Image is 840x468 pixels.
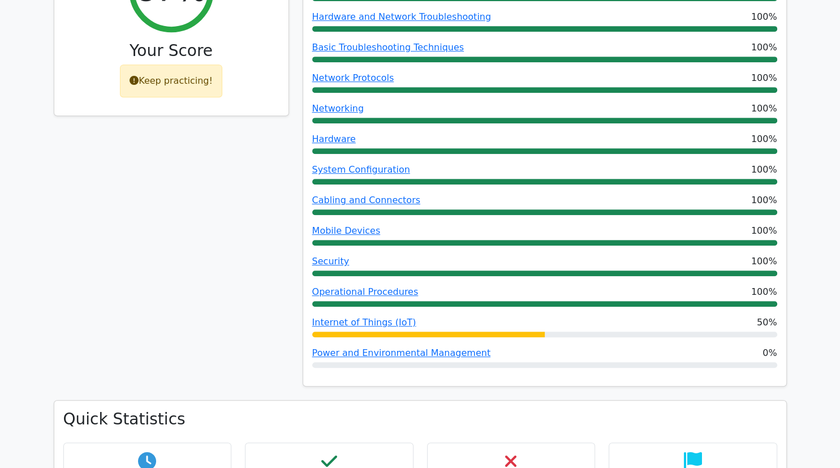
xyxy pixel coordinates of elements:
span: 100% [751,194,777,207]
span: 100% [751,10,777,24]
a: Security [312,256,350,267]
span: 100% [751,255,777,268]
h3: Your Score [63,41,279,61]
a: Hardware [312,134,356,144]
span: 100% [751,132,777,146]
span: 100% [751,285,777,299]
h3: Quick Statistics [63,410,777,429]
span: 0% [763,346,777,360]
a: Networking [312,103,364,114]
a: Hardware and Network Troubleshooting [312,11,492,22]
a: Operational Procedures [312,286,419,297]
a: Cabling and Connectors [312,195,420,205]
a: Mobile Devices [312,225,381,236]
span: 100% [751,163,777,177]
span: 100% [751,102,777,115]
a: Network Protocols [312,72,394,83]
a: Basic Troubleshooting Techniques [312,42,464,53]
a: System Configuration [312,164,410,175]
div: Keep practicing! [120,65,222,97]
span: 100% [751,71,777,85]
span: 100% [751,224,777,238]
span: 100% [751,41,777,54]
span: 50% [757,316,777,329]
a: Internet of Things (IoT) [312,317,416,328]
a: Power and Environmental Management [312,347,491,358]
